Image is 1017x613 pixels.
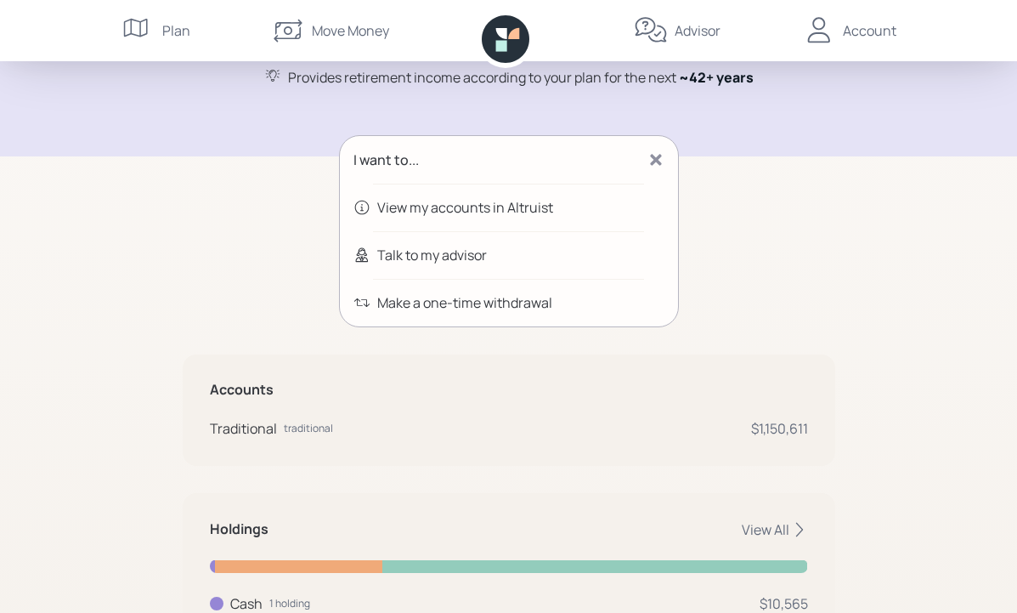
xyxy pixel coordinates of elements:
div: Provides retirement income according to your plan for the next [288,67,754,88]
div: I want to... [353,150,419,170]
div: 1 holding [269,596,310,611]
div: Plan [162,20,190,41]
div: $1,150,611 [751,418,808,439]
div: Account [843,20,896,41]
div: Advisor [675,20,720,41]
div: View All [742,520,808,539]
div: Traditional [210,418,277,439]
div: Talk to my advisor [377,245,487,265]
div: Move Money [312,20,389,41]
h5: Accounts [210,382,808,398]
div: traditional [284,421,333,436]
span: ~ 42+ years [679,68,754,87]
div: Make a one-time withdrawal [377,292,552,313]
h5: Holdings [210,521,268,537]
div: View my accounts in Altruist [377,197,553,218]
